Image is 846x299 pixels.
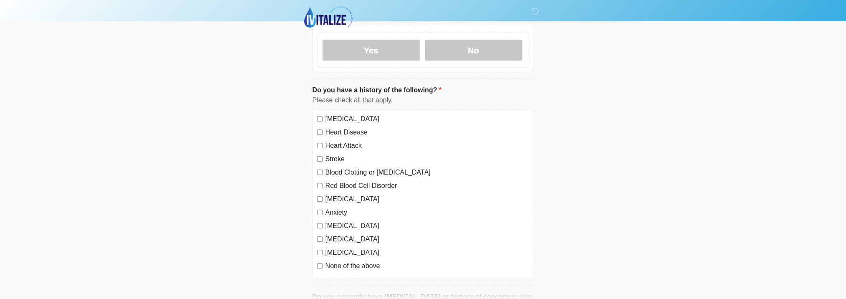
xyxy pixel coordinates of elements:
label: [MEDICAL_DATA] [325,248,529,258]
label: [MEDICAL_DATA] [325,221,529,231]
label: Anxiety [325,208,529,218]
label: No [425,40,522,61]
input: Red Blood Cell Disorder [317,183,323,188]
label: Blood Clotting or [MEDICAL_DATA] [325,167,529,177]
input: Heart Disease [317,129,323,135]
label: [MEDICAL_DATA] [325,114,529,124]
label: Stroke [325,154,529,164]
input: [MEDICAL_DATA] [317,116,323,122]
label: Red Blood Cell Disorder [325,181,529,191]
label: Yes [323,40,420,61]
input: [MEDICAL_DATA] [317,223,323,228]
img: IVitalize Mobile Logo [304,6,353,28]
input: [MEDICAL_DATA] [317,236,323,242]
input: Anxiety [317,210,323,215]
div: Please check all that apply. [312,95,534,105]
label: Heart Disease [325,127,529,137]
label: [MEDICAL_DATA] [325,194,529,204]
label: None of the above [325,261,529,271]
input: [MEDICAL_DATA] [317,196,323,202]
label: [MEDICAL_DATA] [325,234,529,244]
label: Do you have a history of the following? [312,85,442,95]
input: [MEDICAL_DATA] [317,250,323,255]
input: Heart Attack [317,143,323,148]
input: Blood Clotting or [MEDICAL_DATA] [317,170,323,175]
input: None of the above [317,263,323,269]
input: Stroke [317,156,323,162]
label: Heart Attack [325,141,529,151]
